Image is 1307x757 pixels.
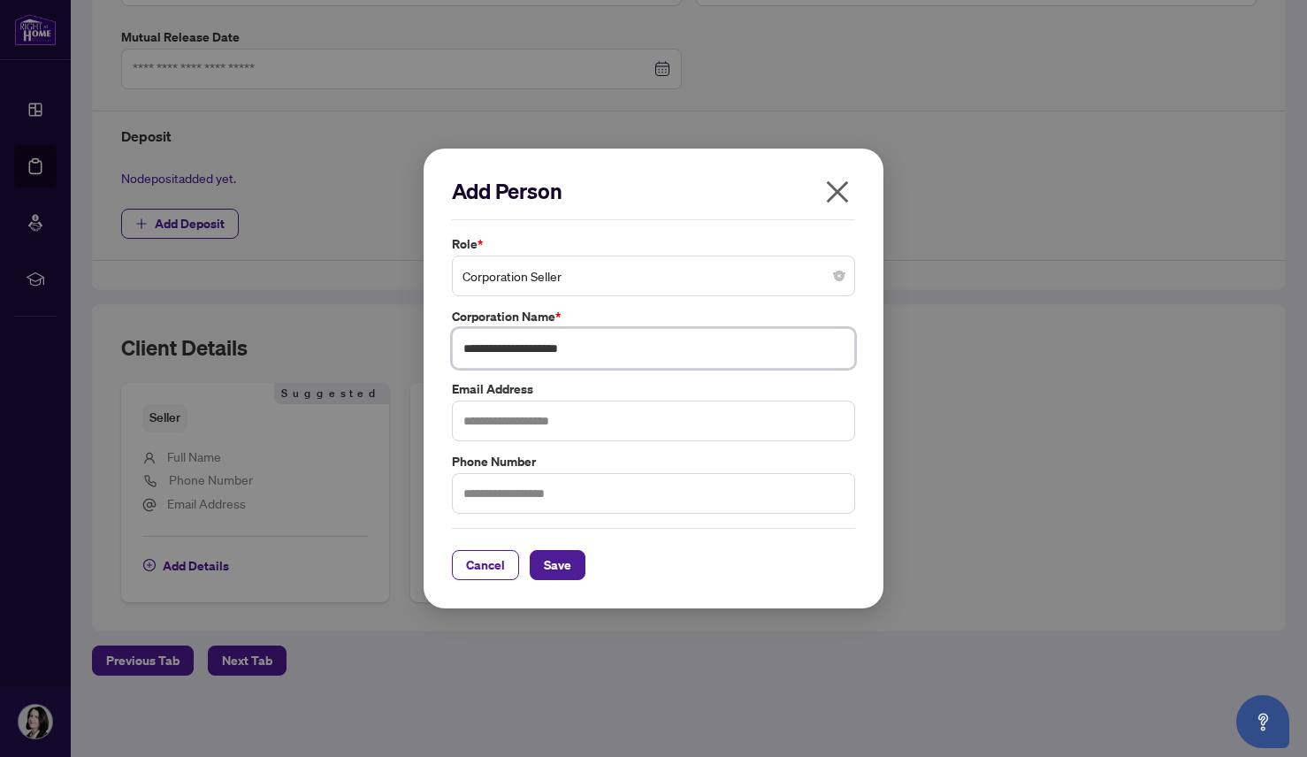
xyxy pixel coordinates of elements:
span: Cancel [466,551,505,579]
span: Corporation Seller [462,259,845,293]
span: close-circle [834,271,845,281]
button: Cancel [452,550,519,580]
button: Save [530,550,585,580]
h2: Add Person [452,177,855,205]
button: Open asap [1236,695,1289,748]
label: Email Address [452,379,855,399]
label: Corporation Name [452,307,855,326]
label: Phone Number [452,452,855,471]
span: Save [544,551,571,579]
label: Role [452,234,855,254]
span: close [823,178,852,206]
